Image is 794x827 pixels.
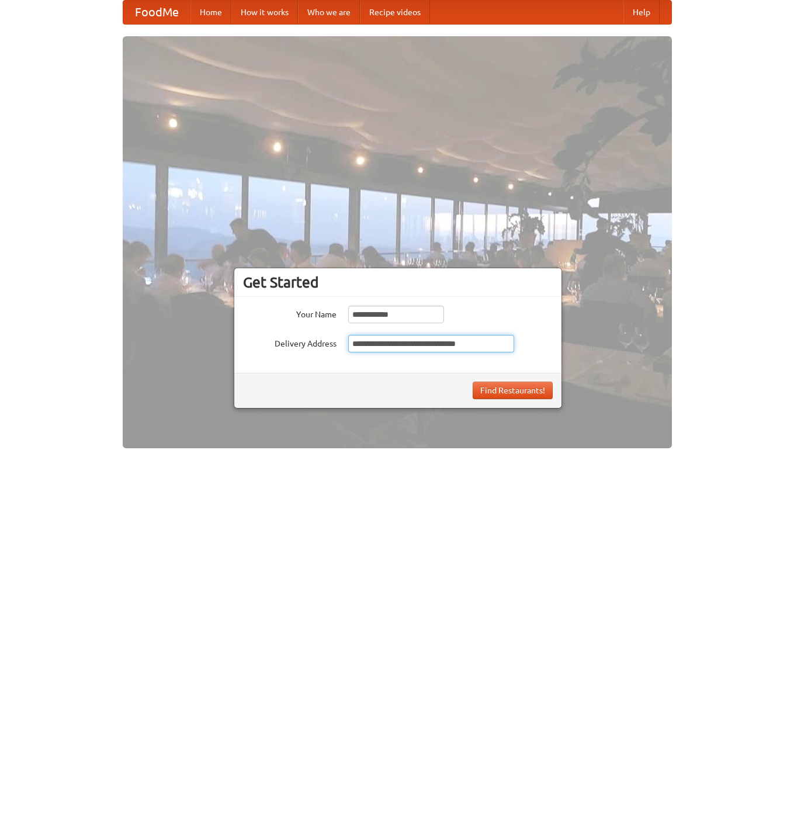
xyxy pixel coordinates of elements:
a: FoodMe [123,1,190,24]
a: Recipe videos [360,1,430,24]
label: Your Name [243,306,337,320]
a: Help [623,1,660,24]
a: Who we are [298,1,360,24]
label: Delivery Address [243,335,337,350]
a: Home [190,1,231,24]
button: Find Restaurants! [473,382,553,399]
h3: Get Started [243,274,553,291]
a: How it works [231,1,298,24]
